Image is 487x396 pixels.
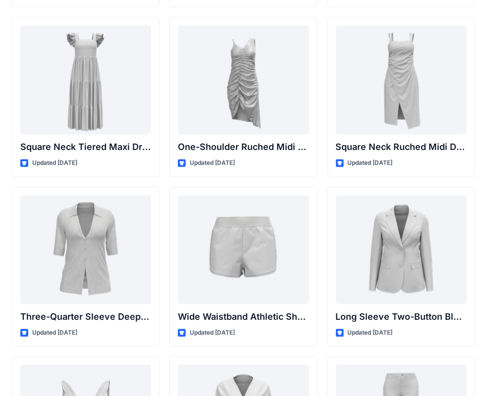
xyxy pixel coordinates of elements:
[32,158,77,169] p: Updated [DATE]
[348,328,393,339] p: Updated [DATE]
[20,26,151,135] a: Square Neck Tiered Maxi Dress with Ruffle Sleeves
[190,158,235,169] p: Updated [DATE]
[336,310,467,324] p: Long Sleeve Two-Button Blazer with Flap Pockets
[178,26,309,135] a: One-Shoulder Ruched Midi Dress with Asymmetrical Hem
[20,310,151,324] p: Three-Quarter Sleeve Deep V-Neck Button-Down Top
[20,196,151,304] a: Three-Quarter Sleeve Deep V-Neck Button-Down Top
[178,141,309,154] p: One-Shoulder Ruched Midi Dress with Asymmetrical Hem
[32,328,77,339] p: Updated [DATE]
[336,26,467,135] a: Square Neck Ruched Midi Dress with Asymmetrical Hem
[190,328,235,339] p: Updated [DATE]
[178,310,309,324] p: Wide Waistband Athletic Shorts
[336,141,467,154] p: Square Neck Ruched Midi Dress with Asymmetrical Hem
[348,158,393,169] p: Updated [DATE]
[20,141,151,154] p: Square Neck Tiered Maxi Dress with Ruffle Sleeves
[178,196,309,304] a: Wide Waistband Athletic Shorts
[336,196,467,304] a: Long Sleeve Two-Button Blazer with Flap Pockets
